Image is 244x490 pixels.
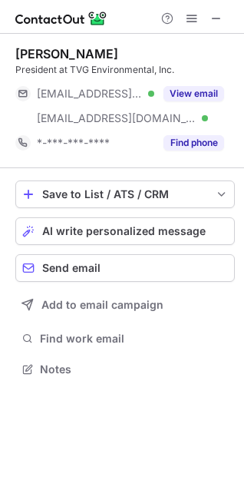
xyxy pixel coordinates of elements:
[41,299,163,311] span: Add to email campaign
[15,180,235,208] button: save-profile-one-click
[15,9,107,28] img: ContactOut v5.3.10
[15,328,235,349] button: Find work email
[42,225,206,237] span: AI write personalized message
[40,363,229,376] span: Notes
[37,87,143,101] span: [EMAIL_ADDRESS][DOMAIN_NAME]
[15,291,235,319] button: Add to email campaign
[15,254,235,282] button: Send email
[40,332,229,346] span: Find work email
[15,217,235,245] button: AI write personalized message
[42,188,208,200] div: Save to List / ATS / CRM
[15,359,235,380] button: Notes
[37,111,196,125] span: [EMAIL_ADDRESS][DOMAIN_NAME]
[42,262,101,274] span: Send email
[163,135,224,151] button: Reveal Button
[15,63,235,77] div: President at TVG Environmental, Inc.
[163,86,224,101] button: Reveal Button
[15,46,118,61] div: [PERSON_NAME]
